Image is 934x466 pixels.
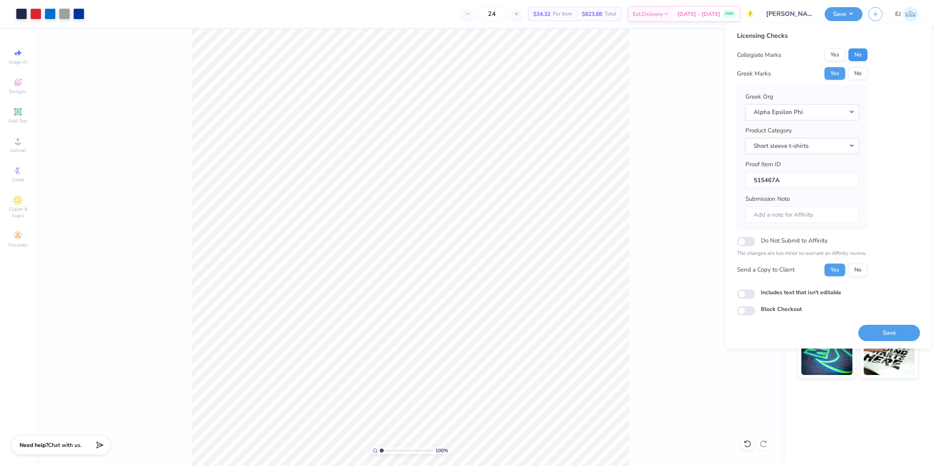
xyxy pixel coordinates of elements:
[582,10,602,18] span: $823.68
[760,6,819,22] input: Untitled Design
[8,118,27,124] span: Add Text
[858,324,920,341] button: Save
[48,441,82,449] span: Chat with us.
[801,335,852,375] img: Glow in the Dark Ink
[9,88,27,95] span: Designs
[12,177,24,183] span: Greek
[604,10,616,18] span: Total
[745,206,859,223] input: Add a note for Affinity
[745,104,859,120] button: Alpha Epsilon Phi
[745,92,773,101] label: Greek Org
[848,67,867,80] button: No
[745,138,859,154] button: Short sleeve t-shirts
[745,126,792,135] label: Product Category
[737,50,781,60] div: Collegiate Marks
[19,441,48,449] strong: Need help?
[10,147,26,153] span: Upload
[824,49,845,61] button: Yes
[824,263,845,276] button: Yes
[476,7,507,21] input: – –
[4,206,32,219] span: Clipart & logos
[553,10,572,18] span: Per Item
[760,288,841,296] label: Includes text that isn't editable
[677,10,720,18] span: [DATE] - [DATE]
[737,250,867,258] p: The changes are too minor to warrant an Affinity review.
[725,11,733,17] span: FREE
[760,235,827,246] label: Do Not Submit to Affinity
[825,7,862,21] button: Save
[864,335,915,375] img: Water based Ink
[9,59,27,65] span: Image AI
[895,10,901,19] span: EJ
[533,10,550,18] span: $34.32
[745,194,790,204] label: Submission Note
[633,10,663,18] span: Est. Delivery
[848,263,867,276] button: No
[737,265,794,274] div: Send a Copy to Client
[8,242,27,248] span: Decorate
[760,305,801,313] label: Block Checkout
[737,31,867,41] div: Licensing Checks
[903,6,918,22] img: Edgardo Jr
[895,6,918,22] a: EJ
[745,160,780,169] label: Proof Item ID
[435,447,448,454] span: 100 %
[848,49,867,61] button: No
[824,67,845,80] button: Yes
[737,69,770,78] div: Greek Marks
